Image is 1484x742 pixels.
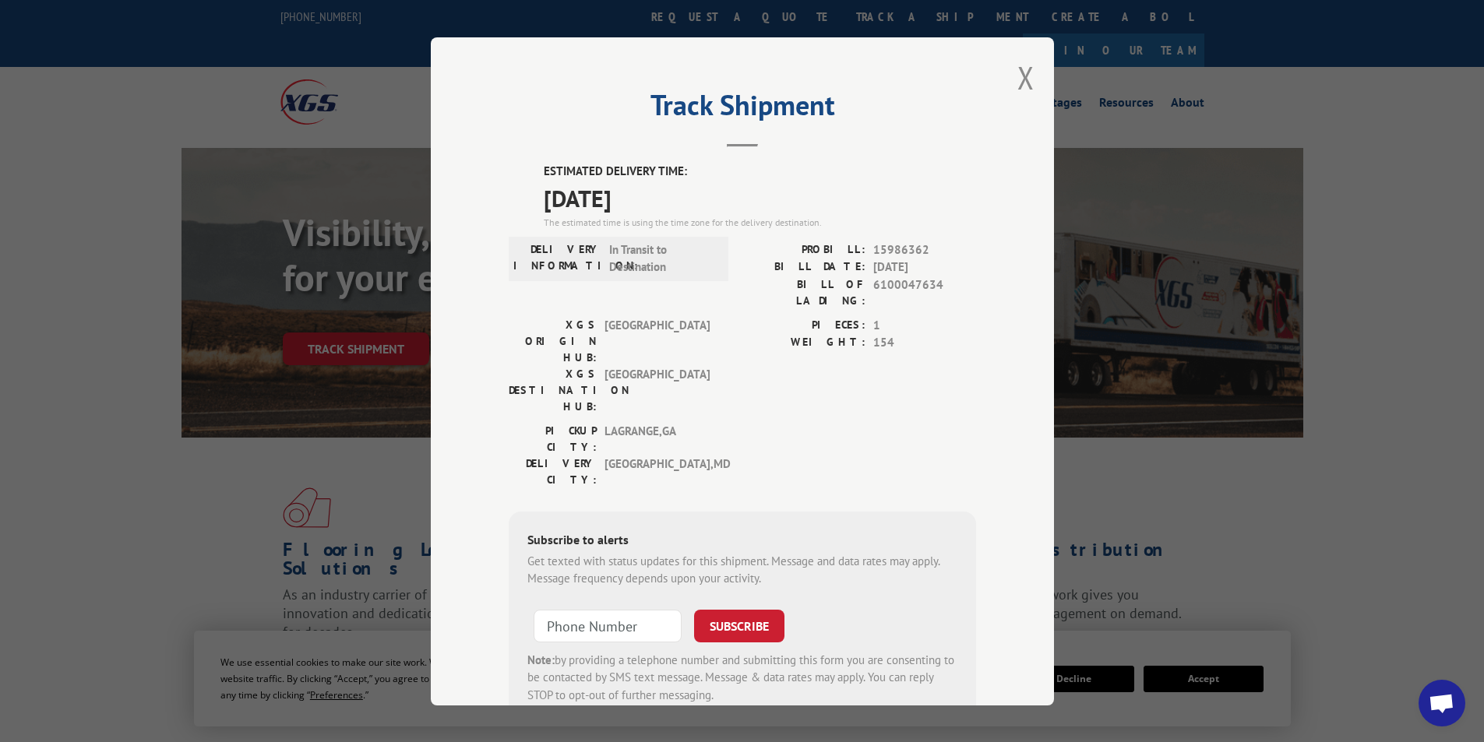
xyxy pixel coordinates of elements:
label: BILL OF LADING: [742,276,865,308]
span: 15986362 [873,241,976,258]
button: SUBSCRIBE [694,609,784,642]
span: [GEOGRAPHIC_DATA] [605,316,710,365]
label: ESTIMATED DELIVERY TIME: [544,163,976,181]
div: The estimated time is using the time zone for the delivery destination. [544,215,976,229]
input: Phone Number [534,609,682,642]
label: XGS ORIGIN HUB: [509,316,597,365]
span: [GEOGRAPHIC_DATA] [605,365,710,414]
label: BILL DATE: [742,258,865,276]
span: In Transit to Destination [609,241,714,276]
span: [GEOGRAPHIC_DATA] , MD [605,455,710,487]
span: LAGRANGE , GA [605,422,710,455]
label: PICKUP CITY: [509,422,597,455]
span: [DATE] [544,180,976,215]
div: by providing a telephone number and submitting this form you are consenting to be contacted by SM... [527,651,957,704]
label: DELIVERY CITY: [509,455,597,487]
div: Subscribe to alerts [527,529,957,552]
label: WEIGHT: [742,334,865,352]
strong: Note: [527,652,555,666]
h2: Track Shipment [509,94,976,124]
label: DELIVERY INFORMATION: [513,241,601,276]
span: [DATE] [873,258,976,276]
label: PROBILL: [742,241,865,258]
span: 154 [873,334,976,352]
span: 1 [873,316,976,334]
span: 6100047634 [873,276,976,308]
div: Get texted with status updates for this shipment. Message and data rates may apply. Message frequ... [527,552,957,587]
label: XGS DESTINATION HUB: [509,365,597,414]
button: Close modal [1017,57,1035,98]
div: Open chat [1419,680,1465,726]
label: PIECES: [742,316,865,334]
